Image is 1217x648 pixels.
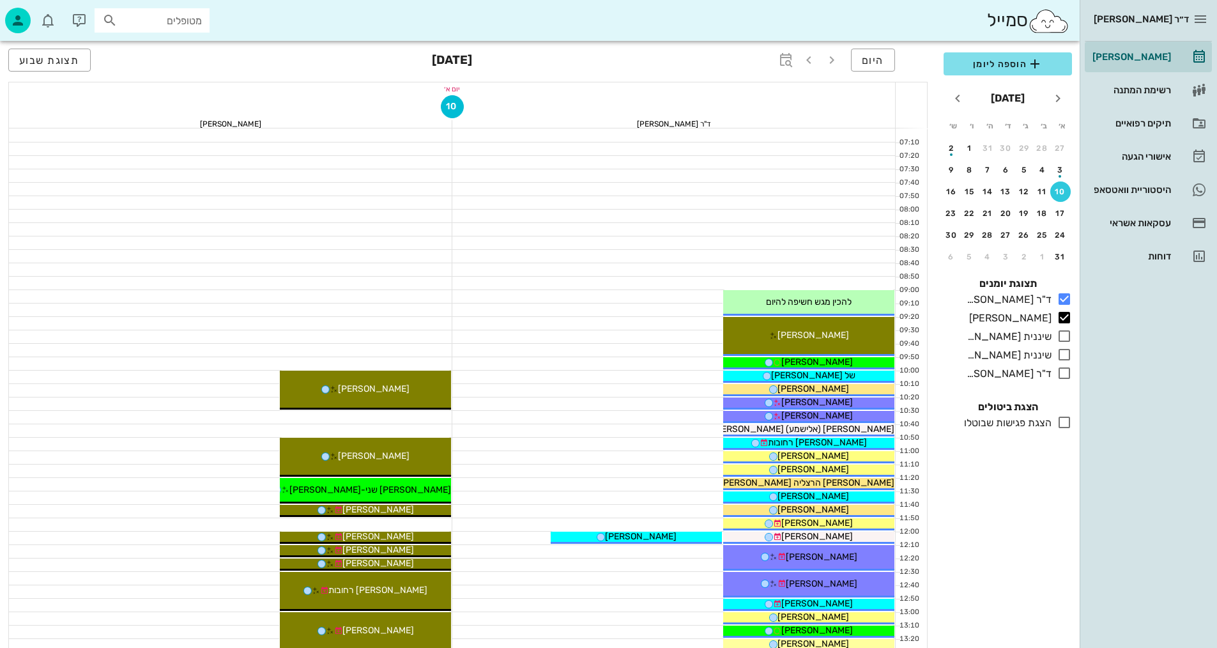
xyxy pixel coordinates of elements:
[896,486,922,497] div: 11:30
[896,352,922,363] div: 09:50
[1014,203,1034,224] button: 19
[777,464,849,475] span: [PERSON_NAME]
[1050,144,1071,153] div: 27
[896,272,922,282] div: 08:50
[960,144,980,153] div: 1
[896,433,922,444] div: 10:50
[1032,209,1053,218] div: 18
[896,446,922,457] div: 11:00
[996,209,1016,218] div: 20
[896,567,922,578] div: 12:30
[941,160,961,180] button: 9
[996,181,1016,202] button: 13
[896,634,922,645] div: 13:20
[977,209,998,218] div: 21
[961,292,1052,307] div: ד"ר [PERSON_NAME]
[1018,115,1034,137] th: ג׳
[1032,203,1053,224] button: 18
[941,209,961,218] div: 23
[896,137,922,148] div: 07:10
[960,160,980,180] button: 8
[896,245,922,256] div: 08:30
[720,477,894,488] span: [PERSON_NAME] הרצליה [PERSON_NAME]
[1032,187,1053,196] div: 11
[786,578,857,589] span: [PERSON_NAME]
[1014,252,1034,261] div: 2
[781,357,853,367] span: [PERSON_NAME]
[1090,218,1171,228] div: עסקאות אשראי
[977,225,998,245] button: 28
[712,424,894,435] span: [PERSON_NAME] (אלישמע) [PERSON_NAME]
[1050,225,1071,245] button: 24
[996,144,1016,153] div: 30
[977,247,998,267] button: 4
[781,397,853,408] span: [PERSON_NAME]
[1014,187,1034,196] div: 12
[896,231,922,242] div: 08:20
[977,181,998,202] button: 14
[452,120,895,128] div: ד"ר [PERSON_NAME]
[944,276,1072,291] h4: תצוגת יומנים
[862,54,884,66] span: היום
[1085,174,1212,205] a: היסטוריית וואטסאפ
[342,531,414,542] span: [PERSON_NAME]
[1090,85,1171,95] div: רשימת המתנה
[996,225,1016,245] button: 27
[781,410,853,421] span: [PERSON_NAME]
[896,191,922,202] div: 07:50
[896,406,922,417] div: 10:30
[777,383,849,394] span: [PERSON_NAME]
[981,115,998,137] th: ה׳
[946,87,969,110] button: חודש הבא
[987,7,1069,35] div: סמייל
[960,247,980,267] button: 5
[996,187,1016,196] div: 13
[896,312,922,323] div: 09:20
[338,383,409,394] span: [PERSON_NAME]
[960,138,980,158] button: 1
[1014,225,1034,245] button: 26
[1032,138,1053,158] button: 28
[1054,115,1071,137] th: א׳
[338,451,409,461] span: [PERSON_NAME]
[959,415,1052,431] div: הצגת פגישות שבוטלו
[1085,42,1212,72] a: [PERSON_NAME]
[996,203,1016,224] button: 20
[1014,181,1034,202] button: 12
[1032,231,1053,240] div: 25
[781,518,853,528] span: [PERSON_NAME]
[1094,13,1189,25] span: ד״ר [PERSON_NAME]
[896,325,922,336] div: 09:30
[977,231,998,240] div: 28
[999,115,1016,137] th: ד׳
[777,504,849,515] span: [PERSON_NAME]
[941,144,961,153] div: 2
[961,329,1052,344] div: שיננית [PERSON_NAME]
[944,52,1072,75] button: הוספה ליומן
[896,218,922,229] div: 08:10
[896,258,922,269] div: 08:40
[941,247,961,267] button: 6
[896,339,922,350] div: 09:40
[996,247,1016,267] button: 3
[941,252,961,261] div: 6
[960,166,980,174] div: 8
[768,437,867,448] span: [PERSON_NAME] רחובות
[1050,231,1071,240] div: 24
[960,231,980,240] div: 29
[896,580,922,591] div: 12:40
[896,594,922,605] div: 12:50
[1032,247,1053,267] button: 1
[1090,52,1171,62] div: [PERSON_NAME]
[977,138,998,158] button: 31
[1050,187,1071,196] div: 10
[960,209,980,218] div: 22
[960,181,980,202] button: 15
[8,49,91,72] button: תצוגת שבוע
[941,203,961,224] button: 23
[896,513,922,524] div: 11:50
[977,166,998,174] div: 7
[342,625,414,636] span: [PERSON_NAME]
[1014,231,1034,240] div: 26
[941,138,961,158] button: 2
